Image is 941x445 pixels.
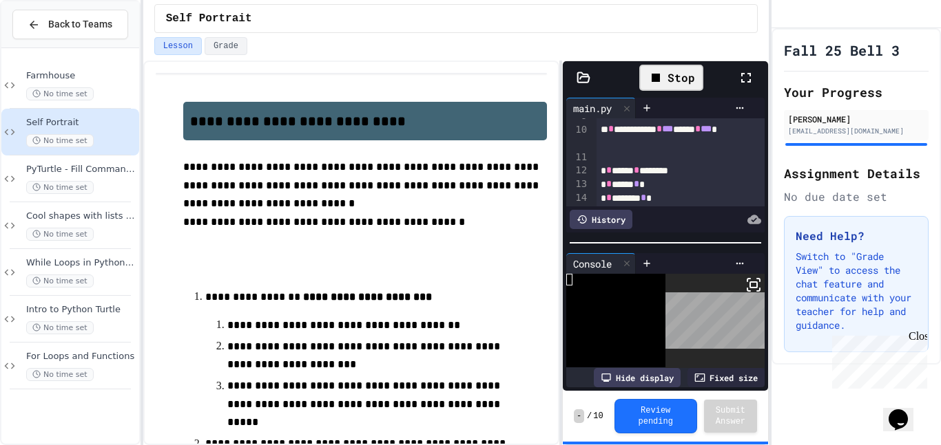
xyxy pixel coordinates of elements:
[26,210,136,222] span: Cool shapes with lists and fun features
[715,405,746,427] span: Submit Answer
[205,37,247,55] button: Grade
[154,37,202,55] button: Lesson
[6,6,95,87] div: Chat with us now!Close
[48,17,112,32] span: Back to Teams
[26,228,94,241] span: No time set
[26,70,136,82] span: Farmhouse
[788,113,924,125] div: [PERSON_NAME]
[788,126,924,136] div: [EMAIL_ADDRESS][DOMAIN_NAME]
[566,257,619,271] div: Console
[26,87,94,100] span: No time set
[566,123,589,151] div: 10
[827,330,927,389] iframe: chat widget
[566,101,619,116] div: main.py
[883,390,927,431] iframe: chat widget
[566,177,589,191] div: 13
[566,206,589,219] div: 15
[614,399,697,433] button: Review pending
[26,117,136,129] span: Self Portrait
[26,164,136,175] span: PyTurtle - Fill Command with Random Number Generator
[566,191,589,205] div: 14
[687,368,765,387] div: Fixed size
[784,41,900,60] h1: Fall 25 Bell 3
[587,411,592,422] span: /
[593,411,603,422] span: 10
[784,164,929,183] h2: Assignment Details
[566,151,589,164] div: 11
[26,304,136,316] span: Intro to Python Turtle
[594,368,681,387] div: Hide display
[639,65,703,91] div: Stop
[26,181,94,194] span: No time set
[796,228,917,244] h3: Need Help?
[166,10,252,27] span: Self Portrait
[26,134,94,147] span: No time set
[784,83,929,102] h2: Your Progress
[26,368,94,381] span: No time set
[26,351,136,362] span: For Loops and Functions
[570,210,632,229] div: History
[784,188,929,205] div: No due date set
[26,274,94,287] span: No time set
[26,321,94,334] span: No time set
[574,409,584,423] span: -
[26,257,136,269] span: While Loops in Python Turtle
[796,250,917,332] p: Switch to "Grade View" to access the chat feature and communicate with your teacher for help and ...
[566,164,589,177] div: 12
